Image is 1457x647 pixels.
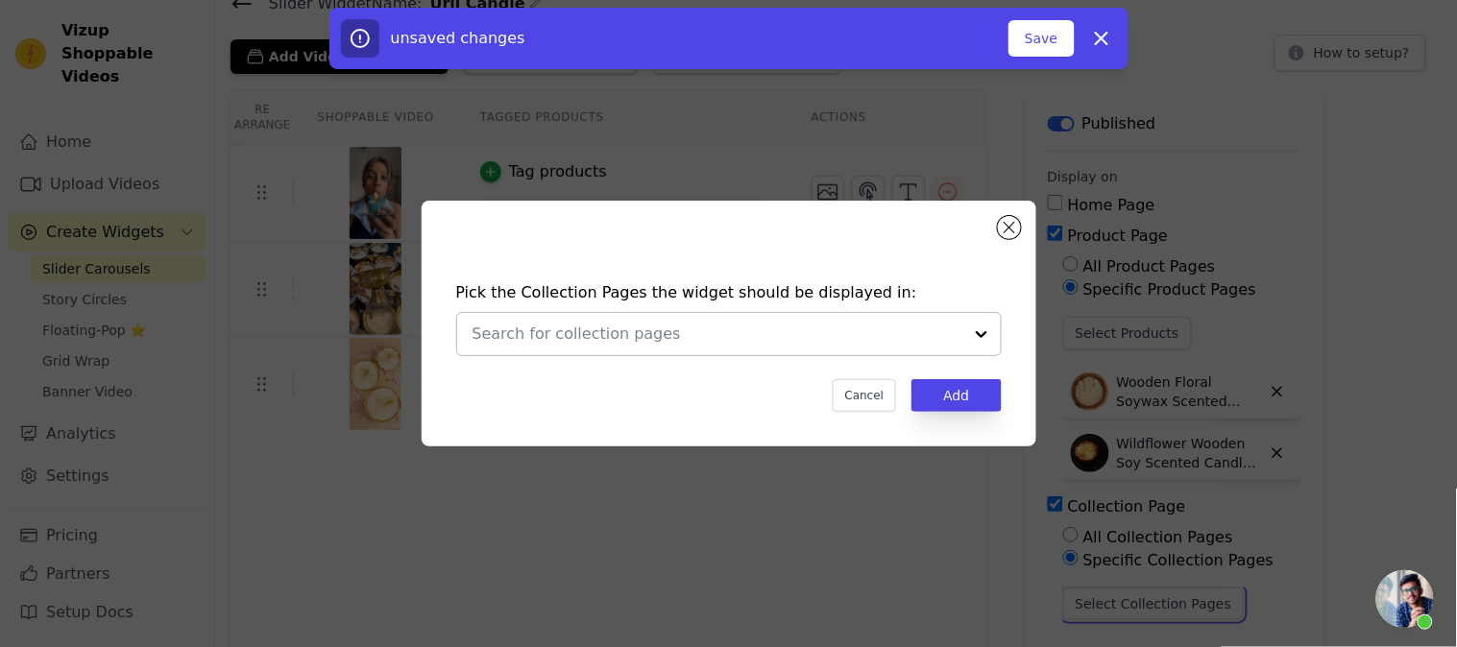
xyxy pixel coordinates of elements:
button: Cancel [833,379,897,412]
a: Open chat [1376,570,1434,628]
button: Save [1008,20,1074,57]
h4: Pick the Collection Pages the widget should be displayed in: [456,281,1002,304]
span: unsaved changes [391,29,525,47]
button: Add [911,379,1001,412]
input: Search for collection pages [473,323,962,346]
button: Close modal [998,216,1021,239]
